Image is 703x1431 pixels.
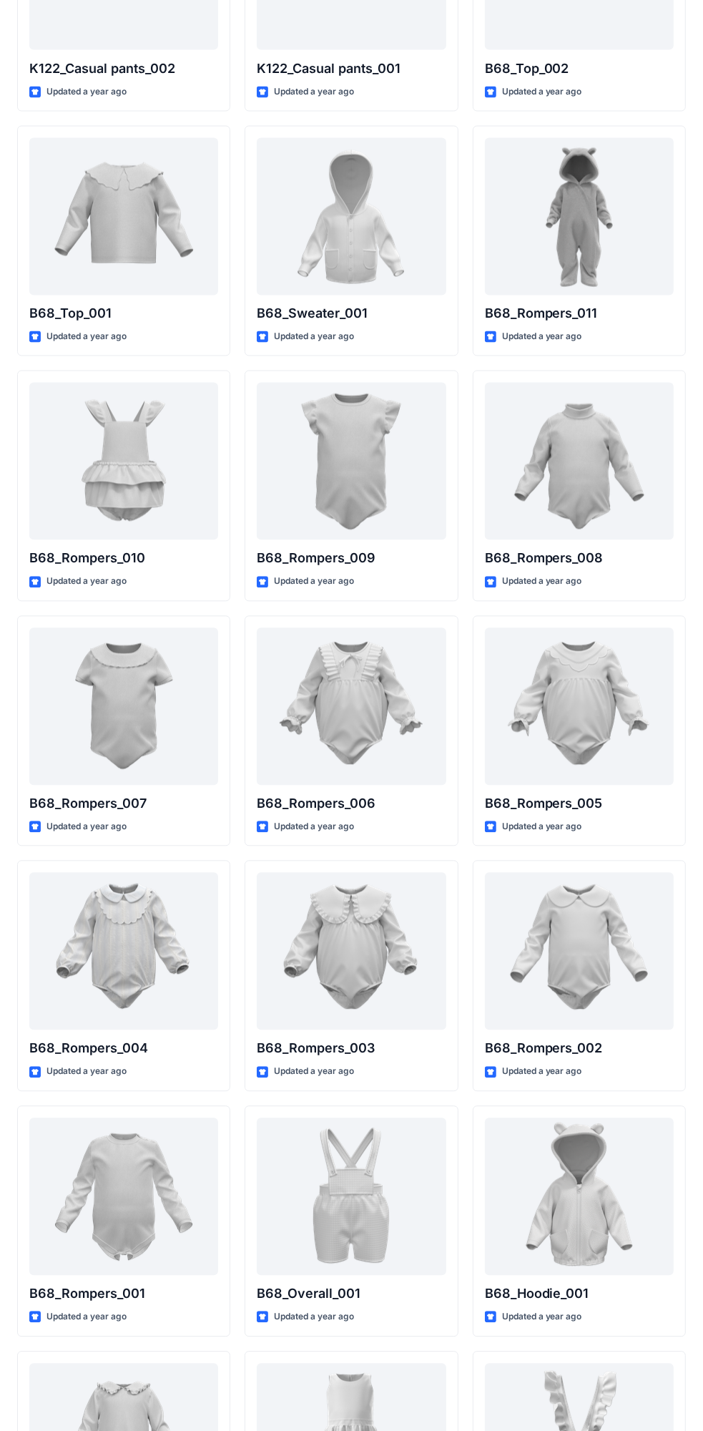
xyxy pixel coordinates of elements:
[29,59,218,79] p: K122_Casual pants_002
[485,1039,674,1059] p: B68_Rompers_002
[29,794,218,814] p: B68_Rompers_007
[502,330,582,345] p: Updated a year ago
[485,138,674,296] a: B68_Rompers_011
[502,820,582,835] p: Updated a year ago
[46,1310,127,1325] p: Updated a year ago
[257,138,446,296] a: B68_Sweater_001
[485,794,674,814] p: B68_Rompers_005
[46,820,127,835] p: Updated a year ago
[274,1065,354,1080] p: Updated a year ago
[29,1284,218,1304] p: B68_Rompers_001
[29,138,218,296] a: B68_Top_001
[257,1118,446,1276] a: B68_Overall_001
[257,549,446,569] p: B68_Rompers_009
[274,1310,354,1325] p: Updated a year ago
[29,383,218,540] a: B68_Rompers_010
[257,628,446,786] a: B68_Rompers_006
[29,1118,218,1276] a: B68_Rompers_001
[29,628,218,786] a: B68_Rompers_007
[485,549,674,569] p: B68_Rompers_008
[502,1065,582,1080] p: Updated a year ago
[485,1284,674,1304] p: B68_Hoodie_001
[485,873,674,1030] a: B68_Rompers_002
[257,1039,446,1059] p: B68_Rompers_003
[257,794,446,814] p: B68_Rompers_006
[502,575,582,590] p: Updated a year ago
[274,330,354,345] p: Updated a year ago
[485,304,674,324] p: B68_Rompers_011
[46,330,127,345] p: Updated a year ago
[29,304,218,324] p: B68_Top_001
[274,820,354,835] p: Updated a year ago
[29,1039,218,1059] p: B68_Rompers_004
[46,575,127,590] p: Updated a year ago
[485,383,674,540] a: B68_Rompers_008
[485,1118,674,1276] a: B68_Hoodie_001
[257,304,446,324] p: B68_Sweater_001
[257,873,446,1030] a: B68_Rompers_003
[502,1310,582,1325] p: Updated a year ago
[274,575,354,590] p: Updated a year ago
[46,1065,127,1080] p: Updated a year ago
[29,873,218,1030] a: B68_Rompers_004
[46,84,127,99] p: Updated a year ago
[257,1284,446,1304] p: B68_Overall_001
[257,59,446,79] p: K122_Casual pants_001
[485,59,674,79] p: B68_Top_002
[257,383,446,540] a: B68_Rompers_009
[29,549,218,569] p: B68_Rompers_010
[274,84,354,99] p: Updated a year ago
[485,628,674,786] a: B68_Rompers_005
[502,84,582,99] p: Updated a year ago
